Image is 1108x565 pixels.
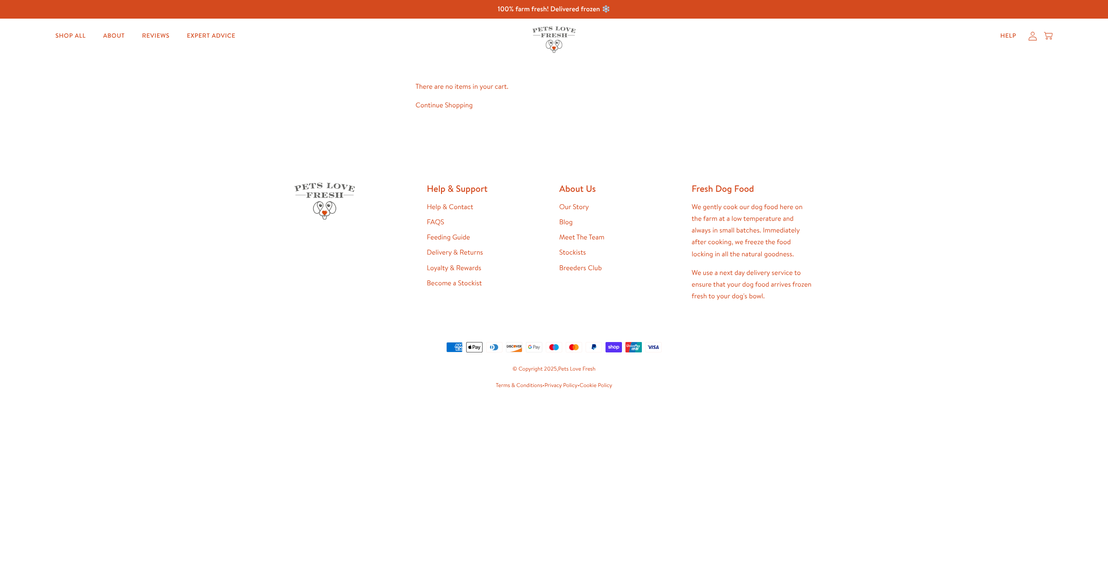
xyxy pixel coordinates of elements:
[427,263,481,273] a: Loyalty & Rewards
[496,381,542,389] a: Terms & Conditions
[580,381,612,389] a: Cookie Policy
[993,27,1023,45] a: Help
[559,202,589,212] a: Our Story
[559,248,586,257] a: Stockists
[559,232,604,242] a: Meet The Team
[427,232,470,242] a: Feeding Guide
[427,248,483,257] a: Delivery & Returns
[135,27,176,45] a: Reviews
[180,27,242,45] a: Expert Advice
[558,365,596,373] a: Pets Love Fresh
[692,201,814,260] p: We gently cook our dog food here on the farm at a low temperature and always in small batches. Im...
[427,202,473,212] a: Help & Contact
[415,100,473,110] a: Continue Shopping
[96,27,132,45] a: About
[544,381,577,389] a: Privacy Policy
[559,183,681,194] h2: About Us
[294,183,355,220] img: Pets Love Fresh
[559,263,602,273] a: Breeders Club
[294,381,814,391] small: • •
[294,365,814,374] small: © Copyright 2025,
[427,183,549,194] h2: Help & Support
[427,217,444,227] a: FAQS
[48,27,93,45] a: Shop All
[692,183,814,194] h2: Fresh Dog Food
[532,26,576,53] img: Pets Love Fresh
[415,81,692,93] p: There are no items in your cart.
[692,267,814,303] p: We use a next day delivery service to ensure that your dog food arrives frozen fresh to your dog'...
[427,278,482,288] a: Become a Stockist
[559,217,573,227] a: Blog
